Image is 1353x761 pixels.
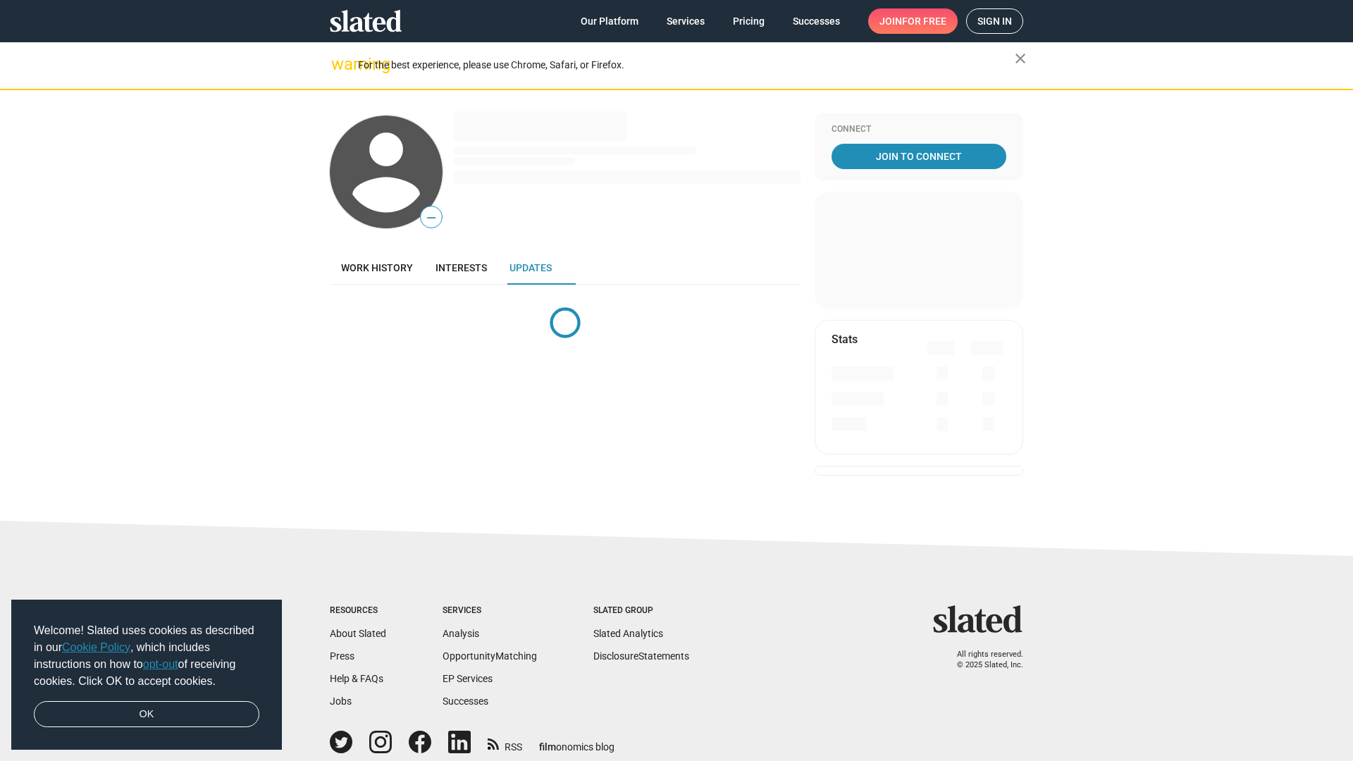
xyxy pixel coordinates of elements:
a: Jobs [330,695,352,707]
a: Updates [498,251,563,285]
a: Sign in [966,8,1023,34]
a: DisclosureStatements [593,650,689,662]
span: — [421,209,442,227]
a: Successes [781,8,851,34]
div: cookieconsent [11,600,282,750]
a: EP Services [443,673,493,684]
a: Join To Connect [832,144,1006,169]
mat-icon: close [1012,50,1029,67]
a: Work history [330,251,424,285]
div: Services [443,605,537,617]
a: Interests [424,251,498,285]
a: Joinfor free [868,8,958,34]
a: Analysis [443,628,479,639]
mat-card-title: Stats [832,332,858,347]
span: Our Platform [581,8,638,34]
span: Join [879,8,946,34]
mat-icon: warning [331,56,348,73]
span: Sign in [977,9,1012,33]
div: Slated Group [593,605,689,617]
a: About Slated [330,628,386,639]
a: filmonomics blog [539,729,614,754]
span: Successes [793,8,840,34]
a: RSS [488,732,522,754]
a: opt-out [143,658,178,670]
a: Pricing [722,8,776,34]
a: Services [655,8,716,34]
span: Services [667,8,705,34]
span: Work history [341,262,413,273]
span: Updates [509,262,552,273]
a: Successes [443,695,488,707]
a: Press [330,650,354,662]
div: Resources [330,605,386,617]
div: Connect [832,124,1006,135]
span: Pricing [733,8,765,34]
span: film [539,741,556,753]
a: Help & FAQs [330,673,383,684]
span: Welcome! Slated uses cookies as described in our , which includes instructions on how to of recei... [34,622,259,690]
span: for free [902,8,946,34]
a: dismiss cookie message [34,701,259,728]
div: For the best experience, please use Chrome, Safari, or Firefox. [358,56,1015,75]
a: Our Platform [569,8,650,34]
a: Cookie Policy [62,641,130,653]
span: Join To Connect [834,144,1003,169]
a: Slated Analytics [593,628,663,639]
span: Interests [435,262,487,273]
p: All rights reserved. © 2025 Slated, Inc. [942,650,1023,670]
a: OpportunityMatching [443,650,537,662]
